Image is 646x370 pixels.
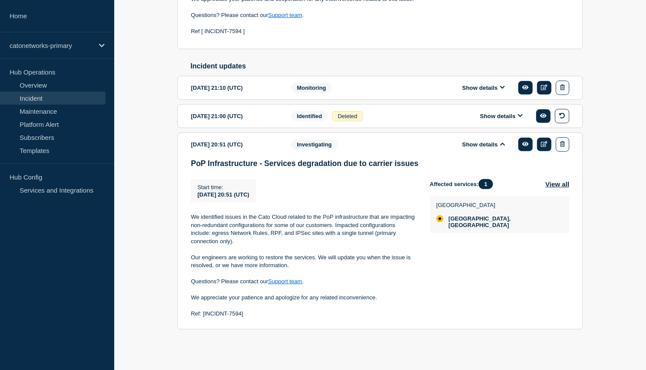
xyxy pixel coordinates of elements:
div: affected [436,215,443,222]
h3: PoP Infrastructure - Services degradation due to carrier issues [191,159,569,168]
h2: Incident updates [190,62,583,70]
p: Questions? Please contact our . [191,11,416,19]
div: [DATE] 21:00 (UTC) [191,109,278,123]
div: Deleted [332,111,363,121]
p: catonetworks-primary [10,42,93,49]
span: Monitoring [291,83,332,93]
button: Show details [477,112,525,120]
span: Identified [291,111,328,121]
button: Show details [459,84,507,92]
a: Support team [268,278,302,285]
div: [DATE] 20:51 (UTC) [191,137,278,152]
button: View all [545,179,569,189]
span: [GEOGRAPHIC_DATA], [GEOGRAPHIC_DATA] [449,215,561,228]
p: Ref: [INCIDNT-7594] [191,310,416,318]
p: Ref [ INCIDNT-7594 ] [191,27,416,35]
a: Support team [268,12,302,18]
p: [GEOGRAPHIC_DATA] [436,202,561,208]
span: Affected services: [430,179,497,189]
p: We appreciate your patience and apologize for any related inconvenience. [191,294,416,302]
p: Our engineers are working to restore the services. We will update you when the issue is resolved,... [191,254,416,270]
div: [DATE] 21:10 (UTC) [191,81,278,95]
button: Show details [459,141,507,148]
span: Investigating [291,139,337,149]
p: Questions? Please contact our . [191,278,416,285]
span: [DATE] 20:51 (UTC) [197,191,249,198]
span: 1 [479,179,493,189]
p: We identified issues in the Cato Cloud related to the PoP infrastructure that are impacting non-r... [191,213,416,245]
p: Start time : [197,184,249,190]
